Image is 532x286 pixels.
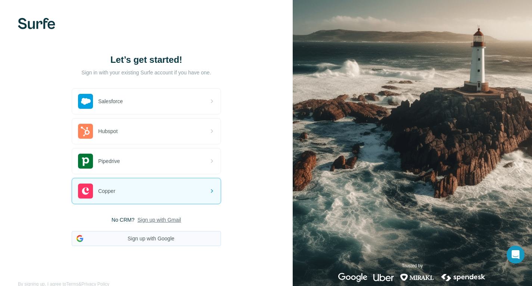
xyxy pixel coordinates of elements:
img: spendesk's logo [440,273,486,282]
img: hubspot's logo [78,124,93,139]
img: mirakl's logo [400,273,434,282]
img: uber's logo [373,273,394,282]
div: Open Intercom Messenger [507,246,525,264]
p: Sign in with your existing Surfe account if you have one. [81,69,211,76]
img: google's logo [338,273,367,282]
span: Pipedrive [98,157,120,165]
span: Copper [98,187,115,195]
button: Sign up with Google [72,231,221,246]
span: Hubspot [98,127,118,135]
span: Salesforce [98,98,123,105]
img: copper's logo [78,184,93,199]
button: Sign up with Gmail [137,216,181,224]
p: Trusted by [402,262,423,269]
img: Surfe's logo [18,18,55,29]
img: salesforce's logo [78,94,93,109]
h1: Let’s get started! [72,54,221,66]
span: No CRM? [112,216,134,224]
img: pipedrive's logo [78,154,93,169]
